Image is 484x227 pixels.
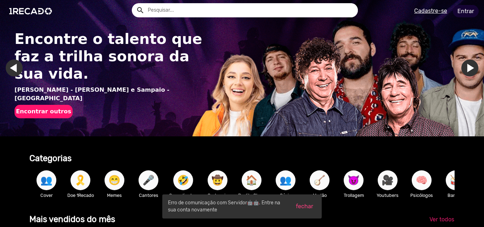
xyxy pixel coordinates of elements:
button: 🥁 [446,170,466,190]
span: 😈 [348,170,360,190]
input: Pesquisar... [142,3,358,17]
span: 🎗️ [74,170,86,190]
button: 🎥 [378,170,398,190]
button: Example home icon [134,4,146,16]
p: Memes [101,192,128,199]
a: Entrar [453,5,479,17]
span: 🧠 [416,170,428,190]
button: 🤠 [208,170,227,190]
button: 😁 [105,170,124,190]
button: fechar [290,200,319,213]
mat-icon: Example home icon [136,6,145,15]
b: Mais vendidos do mês [29,214,115,224]
button: Encontrar outros [15,105,73,118]
span: 🎥 [382,170,394,190]
span: Ver todos [429,216,454,223]
u: Cadastre-se [414,7,447,14]
button: 🎤 [139,170,158,190]
p: Cantores [135,192,162,199]
span: 👥 [40,170,52,190]
h1: Encontre o talento que faz a trilha sonora da sua vida. [15,30,208,83]
span: 🤣 [177,170,189,190]
button: 🎗️ [71,170,90,190]
span: Erro de comunicação com Servidor🤖🤖. Entre na sua conta novamente [168,199,288,214]
button: 🧠 [412,170,432,190]
button: 🪕 [310,170,330,190]
p: Cover [33,192,60,199]
p: Trollagem [340,192,367,199]
span: 🥁 [450,170,462,190]
span: 🏠 [246,170,258,190]
span: 😁 [108,170,120,190]
a: Ir para o próximo slide [461,59,478,76]
span: 👥 [280,170,292,190]
button: 👥 [36,170,56,190]
p: Psicólogos [408,192,435,199]
p: Youtubers [374,192,401,199]
button: 😈 [344,170,364,190]
p: [PERSON_NAME] - [PERSON_NAME] e Sampaio - [GEOGRAPHIC_DATA] [15,86,208,103]
a: Ir para o último slide [6,59,23,76]
span: 🪕 [314,170,326,190]
p: Doe 1Recado [67,192,94,199]
button: 👥 [276,170,296,190]
span: fechar [296,203,313,210]
span: 🎤 [142,170,154,190]
button: 🤣 [173,170,193,190]
p: Bandas [442,192,469,199]
b: Categorias [29,153,72,163]
button: 🏠 [242,170,261,190]
span: 🤠 [212,170,224,190]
